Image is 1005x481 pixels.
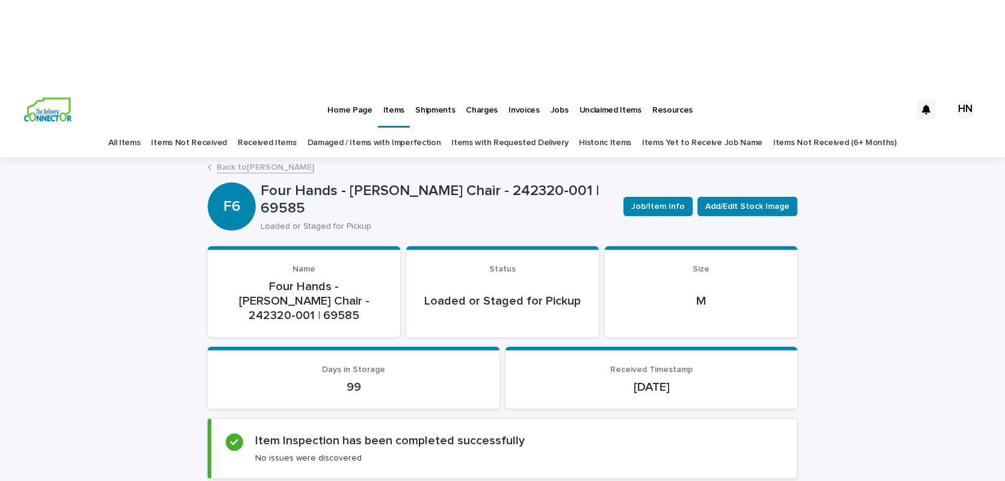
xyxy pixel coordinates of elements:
p: Jobs [551,90,569,116]
span: Days in Storage [322,365,385,374]
span: Name [292,265,315,273]
p: Home Page [327,90,372,116]
p: M [619,294,783,308]
p: Items [383,90,404,116]
a: Items Yet to Receive Job Name [642,129,762,157]
a: Items with Requested Delivery [451,129,568,157]
a: Items [378,90,410,126]
span: Status [489,265,516,273]
p: Unclaimed Items [580,90,642,116]
a: Items Not Received [151,129,226,157]
button: Add/Edit Stock Image [697,197,797,216]
a: Charges [460,90,503,128]
p: 99 [222,380,485,394]
span: Add/Edit Stock Image [705,200,790,213]
a: Back to[PERSON_NAME] [217,160,314,173]
p: No issues were discovered [255,453,362,464]
p: Resources [652,90,693,116]
a: Jobs [545,90,574,128]
span: Job/Item Info [631,200,685,213]
p: Charges [466,90,498,116]
a: Invoices [503,90,545,128]
div: HN [956,100,975,119]
a: Historic Items [579,129,631,157]
p: Four Hands - [PERSON_NAME] Chair - 242320-001 | 69585 [261,182,614,217]
span: Size [693,265,710,273]
div: F6 [208,149,256,215]
a: Received Items [238,129,297,157]
button: Job/Item Info [623,197,693,216]
img: aCWQmA6OSGG0Kwt8cj3c [24,98,72,122]
span: Received Timestamp [610,365,693,374]
p: Shipments [415,90,455,116]
a: Items Not Received (6+ Months) [773,129,897,157]
p: Invoices [509,90,540,116]
a: Unclaimed Items [574,90,647,128]
a: Shipments [410,90,460,128]
p: [DATE] [520,380,783,394]
p: Four Hands - [PERSON_NAME] Chair - 242320-001 | 69585 [222,279,386,323]
a: Resources [647,90,698,128]
a: Damaged / Items with Imperfection [308,129,441,157]
a: Home Page [322,90,377,128]
p: Loaded or Staged for Pickup [261,222,609,232]
h2: Item Inspection has been completed successfully [255,433,525,448]
p: Loaded or Staged for Pickup [421,294,584,308]
a: All Items [108,129,140,157]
